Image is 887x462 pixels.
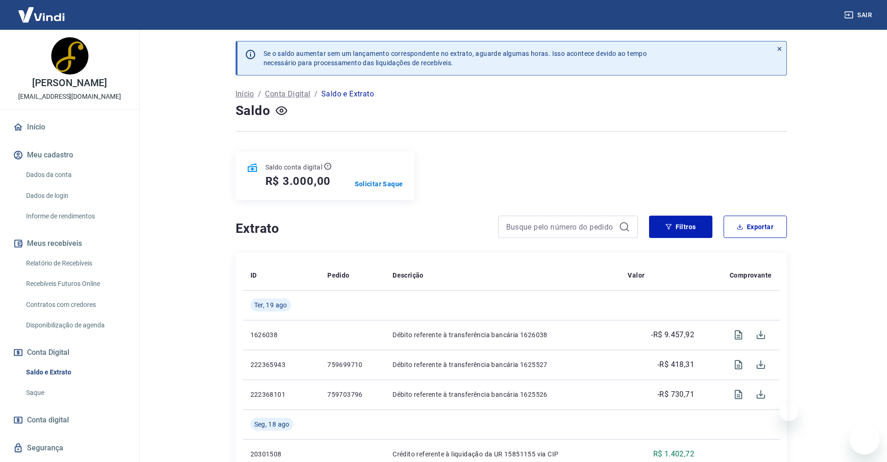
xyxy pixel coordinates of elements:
button: Conta Digital [11,342,128,363]
p: Comprovante [730,271,772,280]
a: Informe de rendimentos [22,207,128,226]
iframe: Button to launch messaging window [850,425,880,455]
p: 759703796 [327,390,378,399]
span: Download [750,353,772,376]
h4: Extrato [236,219,487,238]
p: / [314,88,318,100]
a: Segurança [11,438,128,458]
span: Download [750,324,772,346]
p: -R$ 418,31 [657,359,694,370]
iframe: Close message [779,402,798,421]
p: Crédito referente à liquidação da UR 15851155 via CIP [393,449,613,459]
p: Descrição [393,271,424,280]
img: Vindi [11,0,72,29]
a: Recebíveis Futuros Online [22,274,128,293]
span: Visualizar [727,383,750,406]
p: / [258,88,261,100]
p: ID [251,271,257,280]
a: Saldo e Extrato [22,363,128,382]
p: Saldo conta digital [265,163,323,172]
a: Conta Digital [265,88,310,100]
a: Contratos com credores [22,295,128,314]
button: Filtros [649,216,712,238]
p: -R$ 9.457,92 [651,329,694,340]
button: Sair [842,7,876,24]
p: 222368101 [251,390,313,399]
p: [EMAIL_ADDRESS][DOMAIN_NAME] [18,92,121,102]
button: Meu cadastro [11,145,128,165]
p: Pedido [327,271,349,280]
button: Meus recebíveis [11,233,128,254]
p: 20301508 [251,449,313,459]
p: Débito referente à transferência bancária 1626038 [393,330,613,340]
p: 1626038 [251,330,313,340]
p: R$ 1.402,72 [653,448,694,460]
span: Visualizar [727,324,750,346]
span: Ter, 19 ago [254,300,287,310]
a: Início [236,88,254,100]
p: Saldo e Extrato [321,88,374,100]
a: Início [11,117,128,137]
p: 759699710 [327,360,378,369]
p: -R$ 730,71 [657,389,694,400]
p: 222365943 [251,360,313,369]
a: Conta digital [11,410,128,430]
a: Dados de login [22,186,128,205]
p: Débito referente à transferência bancária 1625526 [393,390,613,399]
a: Relatório de Recebíveis [22,254,128,273]
a: Disponibilização de agenda [22,316,128,335]
p: Valor [628,271,644,280]
p: Se o saldo aumentar sem um lançamento correspondente no extrato, aguarde algumas horas. Isso acon... [264,49,647,68]
span: Visualizar [727,353,750,376]
button: Exportar [724,216,787,238]
a: Solicitar Saque [355,179,403,189]
p: [PERSON_NAME] [32,78,107,88]
img: 4ee3ae69-5e29-4cd7-b5ef-aa7cd243b3fc.jpeg [51,37,88,75]
span: Seg, 18 ago [254,420,290,429]
span: Download [750,383,772,406]
h5: R$ 3.000,00 [265,174,331,189]
a: Dados da conta [22,165,128,184]
h4: Saldo [236,102,271,120]
a: Saque [22,383,128,402]
span: Conta digital [27,414,69,427]
p: Débito referente à transferência bancária 1625527 [393,360,613,369]
input: Busque pelo número do pedido [506,220,615,234]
